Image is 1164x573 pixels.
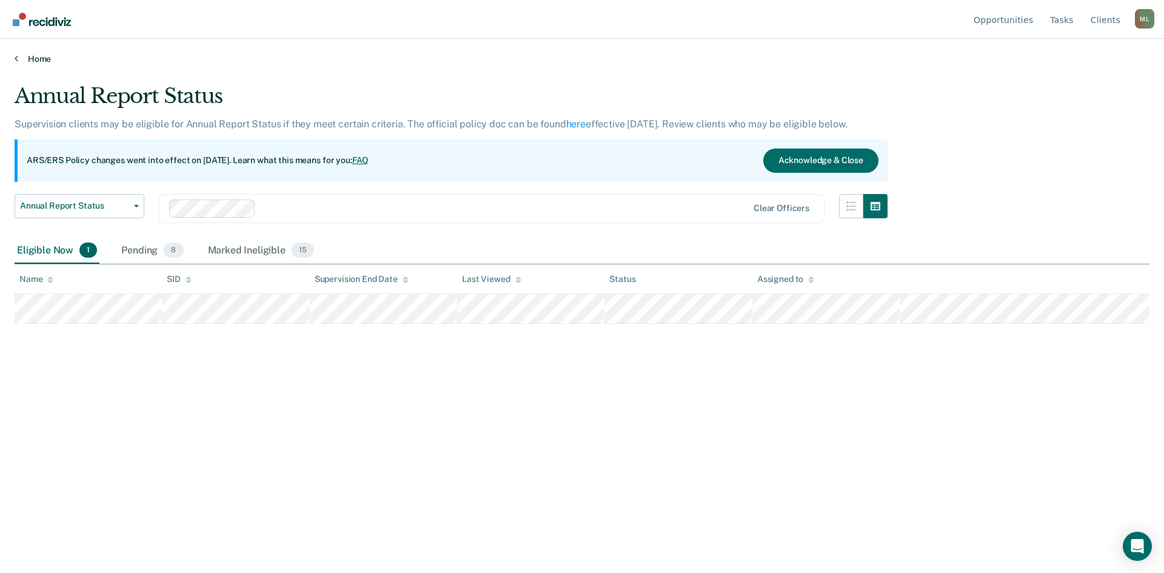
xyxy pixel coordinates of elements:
[19,274,53,284] div: Name
[164,243,183,258] span: 8
[20,201,129,211] span: Annual Report Status
[13,13,71,26] img: Recidiviz
[763,149,878,173] button: Acknowledge & Close
[167,274,192,284] div: SID
[757,274,814,284] div: Assigned to
[79,243,97,258] span: 1
[566,118,586,130] a: here
[27,155,369,167] p: ARS/ERS Policy changes went into effect on [DATE]. Learn what this means for you:
[352,155,369,165] a: FAQ
[292,243,314,258] span: 15
[206,238,316,264] div: Marked Ineligible15
[1135,9,1154,28] button: Profile dropdown button
[1135,9,1154,28] div: M L
[119,238,186,264] div: Pending8
[609,274,635,284] div: Status
[15,238,99,264] div: Eligible Now1
[1123,532,1152,561] div: Open Intercom Messenger
[462,274,521,284] div: Last Viewed
[15,194,144,218] button: Annual Report Status
[315,274,409,284] div: Supervision End Date
[15,84,888,118] div: Annual Report Status
[754,203,809,213] div: Clear officers
[15,118,847,130] p: Supervision clients may be eligible for Annual Report Status if they meet certain criteria. The o...
[15,53,1149,64] a: Home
